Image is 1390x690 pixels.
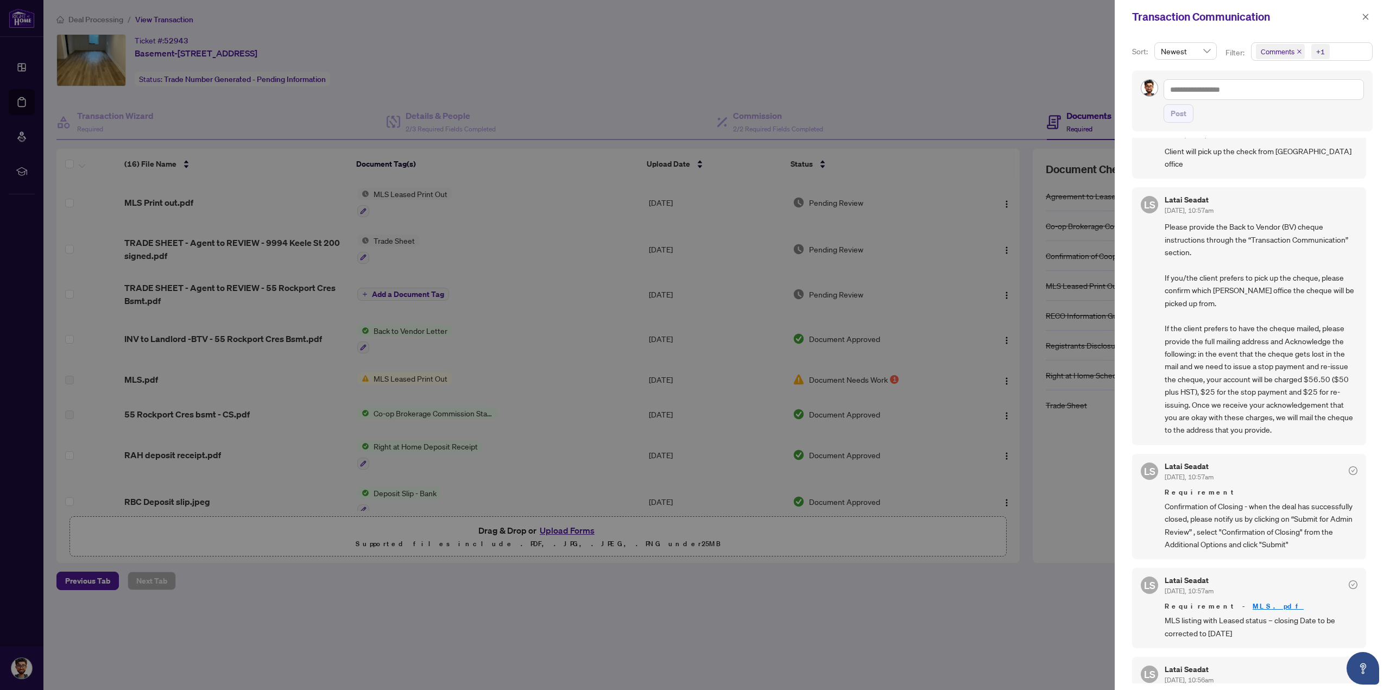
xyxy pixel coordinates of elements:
[1141,80,1158,96] img: Profile Icon
[1261,46,1294,57] span: Comments
[1165,220,1357,436] span: Please provide the Back to Vendor (BV) cheque instructions through the “Transaction Communication...
[1362,13,1369,21] span: close
[1165,196,1214,204] h5: Latai Seadat
[1225,47,1246,59] p: Filter:
[1165,601,1357,612] span: Requirement -
[1256,44,1305,59] span: Comments
[1165,463,1214,470] h5: Latai Seadat
[1132,46,1150,58] p: Sort:
[1165,666,1214,673] h5: Latai Seadat
[1349,466,1357,475] span: check-circle
[1161,43,1210,59] span: Newest
[1132,9,1359,25] div: Transaction Communication
[1165,587,1214,595] span: [DATE], 10:57am
[1144,667,1155,682] span: LS
[1144,197,1155,212] span: LS
[1165,487,1357,498] span: Requirement
[1297,49,1302,54] span: close
[1165,577,1214,584] h5: Latai Seadat
[1347,652,1379,685] button: Open asap
[1165,473,1214,481] span: [DATE], 10:57am
[1164,104,1193,123] button: Post
[1165,145,1357,170] span: Client will pick up the check from [GEOGRAPHIC_DATA] office
[1253,602,1304,611] a: MLS.pdf
[1165,206,1214,214] span: [DATE], 10:57am
[1165,500,1357,551] span: Confirmation of Closing - when the deal has successfully closed, please notify us by clicking on ...
[1144,464,1155,479] span: LS
[1144,578,1155,593] span: LS
[1349,580,1357,589] span: check-circle
[1165,614,1357,640] span: MLS listing with Leased status – closing Date to be corrected to [DATE]
[1165,676,1214,684] span: [DATE], 10:56am
[1165,131,1214,139] span: [DATE], 04:34pm
[1316,46,1325,57] div: +1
